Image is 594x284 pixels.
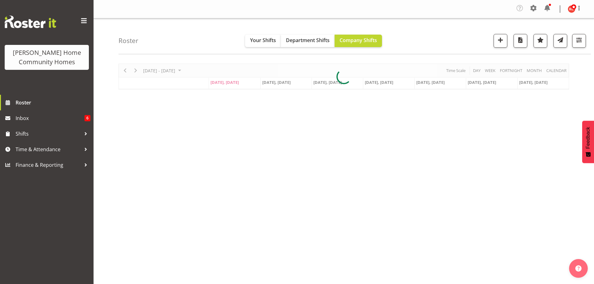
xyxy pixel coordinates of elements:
span: 6 [85,115,90,121]
button: Company Shifts [335,35,382,47]
button: Filter Shifts [572,34,586,48]
button: Download a PDF of the roster according to the set date range. [514,34,527,48]
span: Time & Attendance [16,145,81,154]
span: Finance & Reporting [16,160,81,170]
button: Feedback - Show survey [582,121,594,163]
span: Roster [16,98,90,107]
button: Send a list of all shifts for the selected filtered period to all rostered employees. [553,34,567,48]
img: help-xxl-2.png [575,265,582,272]
span: Shifts [16,129,81,138]
span: Your Shifts [250,37,276,44]
button: Add a new shift [494,34,507,48]
div: [PERSON_NAME] Home Community Homes [11,48,83,67]
img: kirsty-crossley8517.jpg [568,5,575,13]
button: Department Shifts [281,35,335,47]
span: Feedback [585,127,591,149]
span: Inbox [16,113,85,123]
img: Rosterit website logo [5,16,56,28]
span: Company Shifts [340,37,377,44]
button: Highlight an important date within the roster. [534,34,547,48]
span: Department Shifts [286,37,330,44]
h4: Roster [118,37,138,44]
button: Your Shifts [245,35,281,47]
